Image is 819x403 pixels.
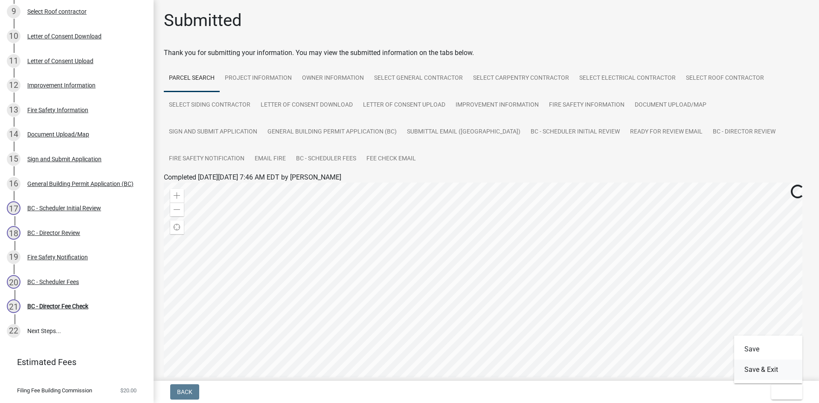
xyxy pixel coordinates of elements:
div: 15 [7,152,20,166]
div: General Building Permit Application (BC) [27,181,134,187]
a: Select Carpentry contractor [468,65,574,92]
a: Improvement Information [450,92,544,119]
div: Zoom out [170,203,184,216]
div: Exit [734,336,802,383]
a: Project Information [220,65,297,92]
a: Document Upload/Map [630,92,712,119]
span: Completed [DATE][DATE] 7:46 AM EDT by [PERSON_NAME] [164,173,341,181]
div: Thank you for submitting your information. You may view the submitted information on the tabs below. [164,48,809,58]
div: 21 [7,299,20,313]
a: Select Roof contractor [681,65,769,92]
a: Fire Safety Notification [164,145,250,173]
div: 13 [7,103,20,117]
div: 20 [7,275,20,289]
div: 19 [7,250,20,264]
span: $20.00 [120,388,136,393]
h1: Submitted [164,10,242,31]
a: Letter of Consent Upload [358,92,450,119]
a: Fee Check Email [361,145,421,173]
span: Exit [778,389,790,395]
button: Exit [771,384,802,400]
div: Fire Safety Notification [27,254,88,260]
div: Sign and Submit Application [27,156,102,162]
div: BC - Scheduler Fees [27,279,79,285]
div: 17 [7,201,20,215]
div: Zoom in [170,189,184,203]
div: Letter of Consent Upload [27,58,93,64]
div: 10 [7,29,20,43]
div: 9 [7,5,20,18]
a: Owner Information [297,65,369,92]
div: 12 [7,78,20,92]
button: Back [170,384,199,400]
a: Select General Contractor [369,65,468,92]
div: 22 [7,324,20,338]
a: BC - Scheduler Fees [291,145,361,173]
a: Letter of Consent Download [256,92,358,119]
div: Select Roof contractor [27,9,87,14]
span: Filing Fee Building Commission [17,388,92,393]
div: BC - Director Review [27,230,80,236]
a: General Building Permit Application (BC) [262,119,402,146]
a: BC - Director Review [708,119,781,146]
div: 14 [7,128,20,141]
a: Ready for Review Email [625,119,708,146]
a: Parcel search [164,65,220,92]
div: 16 [7,177,20,191]
a: Sign and Submit Application [164,119,262,146]
div: 18 [7,226,20,240]
button: Save & Exit [734,360,802,380]
a: Estimated Fees [7,354,140,371]
div: BC - Director Fee Check [27,303,88,309]
a: Submittal Email ([GEOGRAPHIC_DATA]) [402,119,526,146]
a: Select Siding contractor [164,92,256,119]
div: Improvement Information [27,82,96,88]
a: Fire Safety Information [544,92,630,119]
div: Letter of Consent Download [27,33,102,39]
a: Email Fire [250,145,291,173]
button: Save [734,339,802,360]
div: Document Upload/Map [27,131,89,137]
span: Back [177,389,192,395]
div: Find my location [170,220,184,234]
a: BC - Scheduler Initial Review [526,119,625,146]
a: Select Electrical contractor [574,65,681,92]
div: 11 [7,54,20,68]
div: BC - Scheduler Initial Review [27,205,101,211]
div: Fire Safety Information [27,107,88,113]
